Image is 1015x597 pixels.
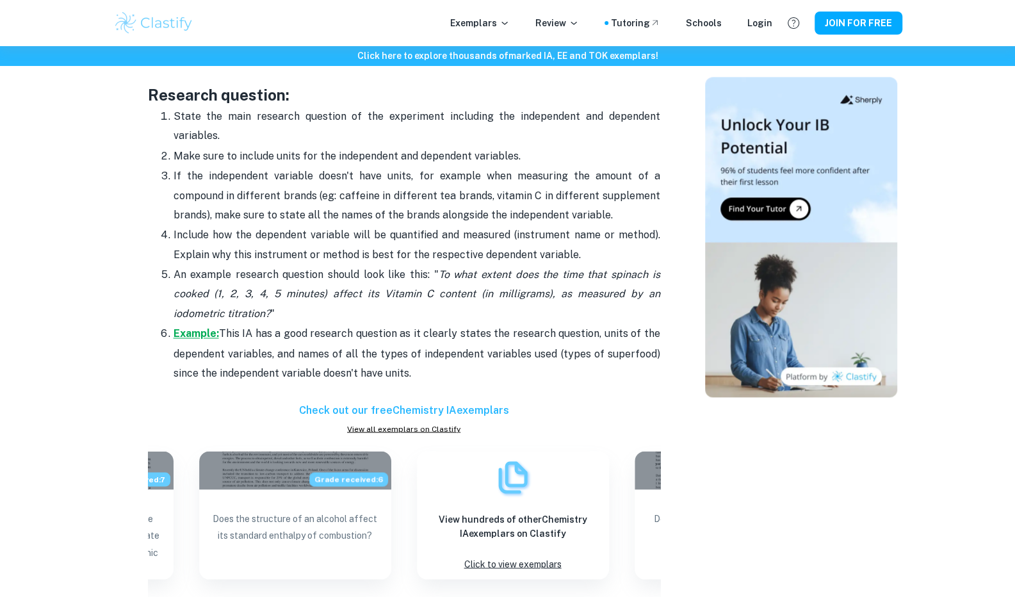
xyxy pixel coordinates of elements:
[747,16,772,30] a: Login
[148,423,660,434] a: View all exemplars on Clastify
[174,225,660,265] p: Include how the dependent variable will be quantified and measured (instrument name or method). E...
[635,451,827,579] a: Blog exemplar: Does the time of cooking superfoods affeDoes the time of cooking superfoods affect...
[783,12,804,34] button: Help and Feedback
[174,147,660,166] p: Make sure to include units for the independent and dependent variables.
[427,512,599,540] h6: View hundreds of other Chemistry IA exemplars on Clastify
[417,451,609,579] a: ExemplarsView hundreds of otherChemistry IAexemplars on ClastifyClick to view exemplars
[174,265,660,323] p: An example research question should look like this: " "
[174,107,660,146] p: State the main research question of the experiment including the independent and dependent variab...
[199,451,391,579] a: Blog exemplar: Does the structure of an alcohol affect Grade received:6Does the structure of an a...
[174,268,660,320] i: To what extent does the time that spinach is cooked (1, 2, 3, 4, 5 minutes) affect its Vitamin C ...
[174,167,660,225] p: If the independent variable doesn't have units, for example when measuring the amount of a compou...
[705,77,897,397] img: Thumbnail
[611,16,660,30] a: Tutoring
[309,472,388,486] span: Grade received: 6
[815,12,902,35] button: JOIN FOR FREE
[645,510,816,566] p: Does the time of cooking superfoods affect the vitamin C content that leaches into the water?
[494,458,532,496] img: Exemplars
[450,16,510,30] p: Exemplars
[174,327,219,339] a: Example:
[3,49,1012,63] h6: Click here to explore thousands of marked IA, EE and TOK exemplars !
[148,83,660,106] h3: Research question:
[686,16,722,30] a: Schools
[464,555,562,573] p: Click to view exemplars
[209,510,381,566] p: Does the structure of an alcohol affect its standard enthalpy of combustion?
[148,402,660,418] h6: Check out our free Chemistry IA exemplars
[174,324,660,382] p: This IA has a good research question as it clearly states the research question, units of the dep...
[535,16,579,30] p: Review
[113,10,195,36] img: Clastify logo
